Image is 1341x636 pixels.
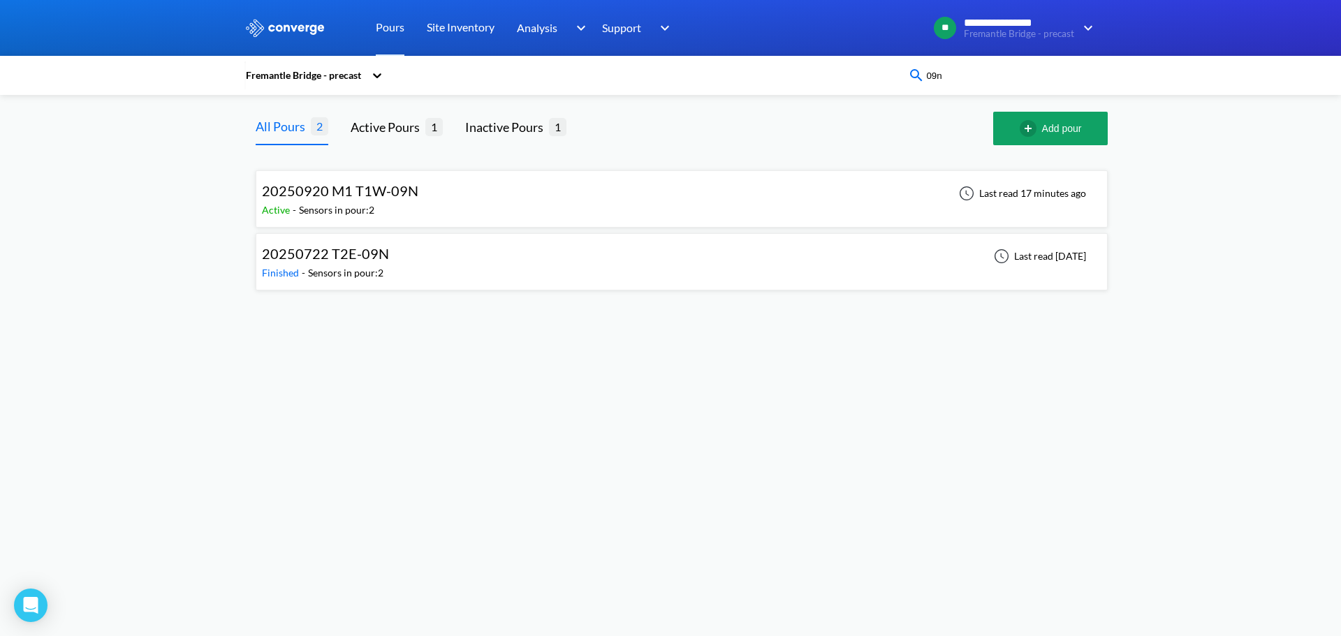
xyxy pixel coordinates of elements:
img: downArrow.svg [567,20,589,36]
div: Last read 17 minutes ago [951,185,1090,202]
img: logo_ewhite.svg [244,19,325,37]
span: 2 [311,117,328,135]
div: Sensors in pour: 2 [308,265,383,281]
span: - [302,267,308,279]
img: downArrow.svg [651,20,673,36]
div: Inactive Pours [465,117,549,137]
img: icon-search-blue.svg [908,67,925,84]
a: 20250722 T2E-09NFinished-Sensors in pour:2Last read [DATE] [256,249,1108,261]
span: 20250722 T2E-09N [262,245,389,262]
span: Analysis [517,19,557,36]
img: downArrow.svg [1074,20,1097,36]
span: Active [262,204,293,216]
a: 20250920 M1 T1W-09NActive-Sensors in pour:2Last read 17 minutes ago [256,186,1108,198]
span: 1 [549,118,566,135]
div: Open Intercom Messenger [14,589,47,622]
span: 1 [425,118,443,135]
span: Finished [262,267,302,279]
input: Type your pour name [925,68,1094,83]
img: add-circle-outline.svg [1020,120,1042,137]
span: 20250920 M1 T1W-09N [262,182,418,199]
div: Fremantle Bridge - precast [244,68,365,83]
span: Fremantle Bridge - precast [964,29,1074,39]
div: All Pours [256,117,311,136]
div: Active Pours [351,117,425,137]
div: Last read [DATE] [986,248,1090,265]
span: - [293,204,299,216]
span: Support [602,19,641,36]
button: Add pour [993,112,1108,145]
div: Sensors in pour: 2 [299,202,374,218]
